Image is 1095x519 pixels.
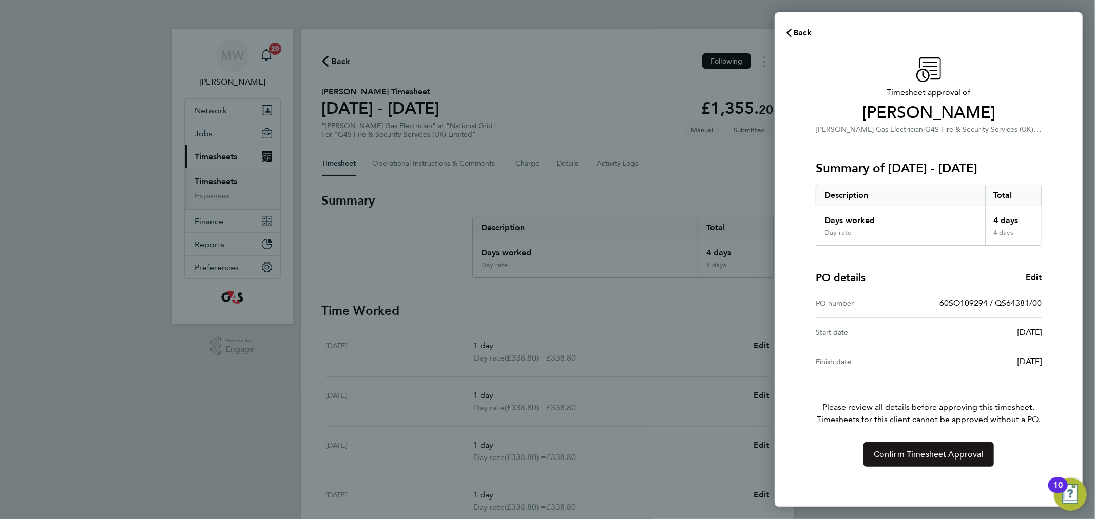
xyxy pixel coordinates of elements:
div: [DATE] [929,355,1042,368]
h4: PO details [816,270,866,285]
div: Total [985,185,1042,206]
span: G4S Fire & Security Services (UK) Limited [925,124,1060,134]
div: 10 [1053,485,1063,498]
button: Open Resource Center, 10 new notifications [1054,478,1087,511]
span: Edit [1026,272,1042,282]
div: Summary of 04 - 10 Aug 2025 [816,185,1042,246]
a: Edit [1026,271,1042,284]
div: Day rate [824,229,851,237]
div: [DATE] [929,326,1042,338]
button: Back [775,23,822,43]
span: [PERSON_NAME] Gas Electrician [816,125,923,134]
span: Back [793,28,812,37]
span: · [923,125,925,134]
span: [PERSON_NAME] [816,103,1042,123]
div: Start date [816,326,929,338]
div: 4 days [985,206,1042,229]
span: Confirm Timesheet Approval [874,449,984,460]
span: 60SO109294 / QS64381/00 [939,298,1042,308]
div: PO number [816,297,929,309]
div: Description [816,185,985,206]
h3: Summary of [DATE] - [DATE] [816,160,1042,176]
span: Timesheet approval of [816,86,1042,98]
div: Finish date [816,355,929,368]
div: Days worked [816,206,985,229]
p: Please review all details before approving this timesheet. [803,376,1054,426]
div: 4 days [985,229,1042,245]
span: Timesheets for this client cannot be approved without a PO. [803,413,1054,426]
button: Confirm Timesheet Approval [863,442,994,467]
